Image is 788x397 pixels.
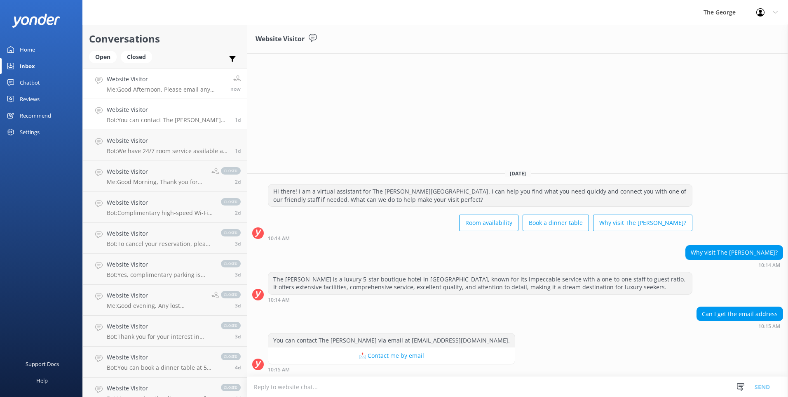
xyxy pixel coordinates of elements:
a: Website VisitorBot:Complimentary high-speed Wi-Fi is available for guests. You will receive a pas... [83,192,247,223]
a: Website VisitorMe:Good Afternoon, Please email any reservation's enquiries to [EMAIL_ADDRESS][DOM... [83,68,247,99]
a: Open [89,52,121,61]
a: Website VisitorBot:You can contact The [PERSON_NAME] via email at [EMAIL_ADDRESS][DOMAIN_NAME].1d [83,99,247,130]
h4: Website Visitor [107,198,213,207]
button: Room availability [459,215,518,231]
span: 11:49am 13-Aug-2025 (UTC +12:00) Pacific/Auckland [235,178,241,185]
span: 05:23pm 11-Aug-2025 (UTC +12:00) Pacific/Auckland [235,302,241,309]
p: Me: Good Afternoon, Please email any reservation's enquiries to [EMAIL_ADDRESS][DOMAIN_NAME] [107,86,224,93]
span: 03:09am 12-Aug-2025 (UTC +12:00) Pacific/Auckland [235,271,241,278]
strong: 10:14 AM [268,236,290,241]
div: 10:14am 14-Aug-2025 (UTC +12:00) Pacific/Auckland [268,235,692,241]
div: Recommend [20,107,51,124]
a: Closed [121,52,156,61]
h4: Website Visitor [107,229,213,238]
p: Bot: We have 24/7 room service available at the hotel. You can view the menu and learn more about... [107,147,229,155]
h3: Website Visitor [256,34,305,45]
span: 12:11pm 15-Aug-2025 (UTC +12:00) Pacific/Auckland [230,85,241,92]
span: 10:15am 14-Aug-2025 (UTC +12:00) Pacific/Auckland [235,116,241,123]
div: 10:14am 14-Aug-2025 (UTC +12:00) Pacific/Auckland [685,262,783,268]
strong: 10:14 AM [268,298,290,302]
div: 10:15am 14-Aug-2025 (UTC +12:00) Pacific/Auckland [268,366,515,372]
h4: Website Visitor [107,384,213,393]
h4: Website Visitor [107,75,224,84]
span: 09:14am 13-Aug-2025 (UTC +12:00) Pacific/Auckland [235,209,241,216]
span: closed [221,198,241,206]
span: closed [221,260,241,267]
a: Website VisitorMe:Good Morning, Thank you for your recent enquiry. Please provide your name and c... [83,161,247,192]
p: Bot: You can book a dinner table at 50-Bistro using their online availability and booking functio... [107,364,213,371]
p: Bot: You can contact The [PERSON_NAME] via email at [EMAIL_ADDRESS][DOMAIN_NAME]. [107,116,229,124]
h4: Website Visitor [107,260,213,269]
a: Website VisitorBot:We have 24/7 room service available at the hotel. You can view the menu and le... [83,130,247,161]
h4: Website Visitor [107,353,213,362]
span: closed [221,353,241,360]
div: Hi there! I am a virtual assistant for The [PERSON_NAME][GEOGRAPHIC_DATA]. I can help you find wh... [268,184,692,206]
span: 11:58am 12-Aug-2025 (UTC +12:00) Pacific/Auckland [235,240,241,247]
div: Settings [20,124,40,140]
div: Can I get the email address [697,307,783,321]
div: Why visit The [PERSON_NAME]? [686,246,783,260]
a: Website VisitorMe:Good evening, Any lost property that has been found after you have stayed is lo... [83,285,247,316]
strong: 10:15 AM [758,324,780,329]
span: closed [221,291,241,298]
p: Me: Good Morning, Thank you for your recent enquiry. Please provide your name and contact details... [107,178,205,186]
img: yonder-white-logo.png [12,14,60,27]
h4: Website Visitor [107,291,205,300]
div: Chatbot [20,74,40,91]
a: Website VisitorBot:You can book a dinner table at 50-Bistro using their online availability and b... [83,347,247,378]
a: Website VisitorBot:Yes, complimentary parking is available on-site for vehicles of all sizes. The... [83,254,247,285]
button: Book a dinner table [523,215,589,231]
span: 09:58am 11-Aug-2025 (UTC +12:00) Pacific/Auckland [235,364,241,371]
button: Why visit The [PERSON_NAME]? [593,215,692,231]
h2: Conversations [89,31,241,47]
strong: 10:15 AM [268,367,290,372]
p: Bot: Thank you for your interest in working at The [PERSON_NAME]. Any vacancies will be advertise... [107,333,213,340]
p: Bot: To cancel your reservation, please contact our friendly team on [PHONE_NUMBER] or email [EMA... [107,240,213,248]
span: [DATE] [505,170,531,177]
h4: Website Visitor [107,167,205,176]
a: Website VisitorBot:Thank you for your interest in working at The [PERSON_NAME]. Any vacancies wil... [83,316,247,347]
h4: Website Visitor [107,105,229,114]
p: Bot: Complimentary high-speed Wi-Fi is available for guests. You will receive a password upon che... [107,209,213,217]
span: closed [221,167,241,175]
div: The [PERSON_NAME] is a luxury 5-star boutique hotel in [GEOGRAPHIC_DATA], known for its impeccabl... [268,272,692,294]
button: 📩 Contact me by email [268,347,515,364]
span: closed [221,322,241,329]
h4: Website Visitor [107,136,229,145]
span: closed [221,384,241,391]
p: Bot: Yes, complimentary parking is available on-site for vehicles of all sizes. There are a total... [107,271,213,279]
div: Help [36,372,48,389]
a: Website VisitorBot:To cancel your reservation, please contact our friendly team on [PHONE_NUMBER]... [83,223,247,254]
div: Open [89,51,117,63]
span: closed [221,229,241,236]
span: 01:55pm 13-Aug-2025 (UTC +12:00) Pacific/Auckland [235,147,241,154]
div: Support Docs [26,356,59,372]
strong: 10:14 AM [758,263,780,268]
div: Closed [121,51,152,63]
div: 10:15am 14-Aug-2025 (UTC +12:00) Pacific/Auckland [697,323,783,329]
span: 01:28pm 11-Aug-2025 (UTC +12:00) Pacific/Auckland [235,333,241,340]
div: Inbox [20,58,35,74]
h4: Website Visitor [107,322,213,331]
div: Home [20,41,35,58]
div: You can contact The [PERSON_NAME] via email at [EMAIL_ADDRESS][DOMAIN_NAME]. [268,333,515,347]
div: 10:14am 14-Aug-2025 (UTC +12:00) Pacific/Auckland [268,297,692,302]
p: Me: Good evening, Any lost property that has been found after you have stayed is logged in a spre... [107,302,205,310]
div: Reviews [20,91,40,107]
